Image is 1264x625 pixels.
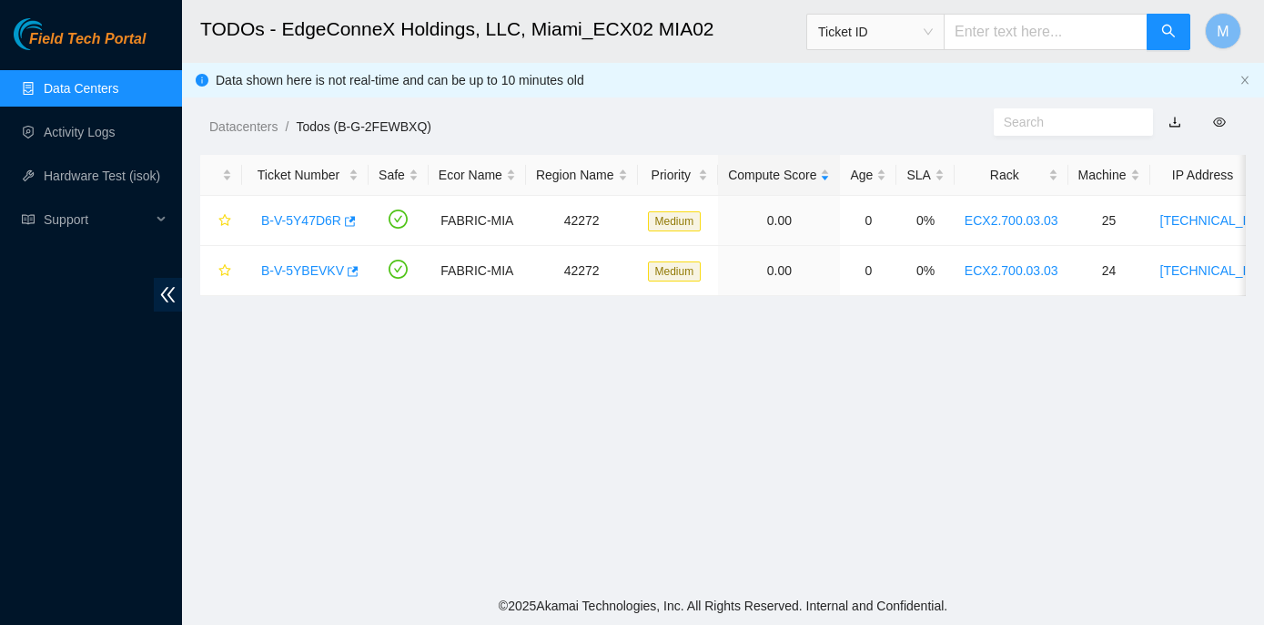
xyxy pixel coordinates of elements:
button: search [1147,14,1190,50]
td: 0% [896,196,954,246]
img: Akamai Technologies [14,18,92,50]
a: Data Centers [44,81,118,96]
a: B-V-5Y47D6R [261,213,341,228]
td: 0.00 [718,246,840,296]
td: 0% [896,246,954,296]
a: Akamai TechnologiesField Tech Portal [14,33,146,56]
span: Field Tech Portal [29,31,146,48]
button: close [1239,75,1250,87]
td: FABRIC-MIA [429,246,526,296]
td: 0.00 [718,196,840,246]
a: Activity Logs [44,125,116,139]
span: read [22,213,35,226]
td: 0 [840,246,896,296]
input: Enter text here... [944,14,1148,50]
span: double-left [154,278,182,312]
span: star [218,214,231,229]
span: Ticket ID [818,18,933,46]
a: Datacenters [209,119,278,134]
span: search [1161,24,1176,41]
a: ECX2.700.03.03 [965,213,1058,228]
span: Medium [648,211,702,231]
span: check-circle [389,210,408,229]
button: star [210,256,232,285]
span: star [218,264,231,279]
footer: © 2025 Akamai Technologies, Inc. All Rights Reserved. Internal and Confidential. [182,587,1264,625]
td: 24 [1068,246,1150,296]
span: / [285,119,288,134]
span: eye [1213,116,1226,128]
td: 0 [840,196,896,246]
a: Todos (B-G-2FEWBXQ) [296,119,431,134]
button: M [1205,13,1241,49]
td: 42272 [526,196,638,246]
button: download [1155,108,1195,137]
span: Support [44,201,151,238]
button: star [210,206,232,235]
span: M [1217,20,1229,43]
input: Search [1004,112,1128,132]
a: Hardware Test (isok) [44,169,160,183]
td: 42272 [526,246,638,296]
td: 25 [1068,196,1150,246]
span: Medium [648,261,702,282]
a: [TECHNICAL_ID] [1160,263,1259,278]
a: B-V-5YBEVKV [261,263,344,278]
span: check-circle [389,260,408,279]
td: FABRIC-MIA [429,196,526,246]
a: download [1168,115,1181,129]
a: ECX2.700.03.03 [965,263,1058,278]
a: [TECHNICAL_ID] [1160,213,1259,228]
